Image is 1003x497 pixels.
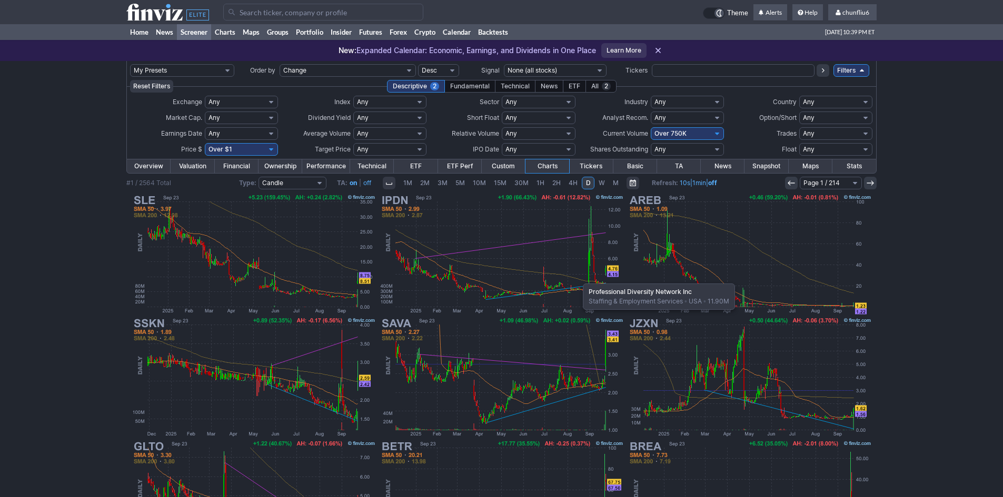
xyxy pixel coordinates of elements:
div: Staffing & Employment Services USA 11.90M [583,283,735,310]
span: Index [334,98,351,106]
img: JZXN - Jiuzi Holdings Inc - Stock Price Chart [627,316,873,439]
b: Professional Diversity Network Inc [589,288,692,296]
b: TA: [337,179,347,187]
span: Market Cap. [166,114,202,121]
span: 2H [552,179,561,187]
a: D [582,177,594,189]
button: Reset Filters [130,80,173,93]
span: 2 [430,82,439,90]
span: Earnings Date [161,129,202,137]
a: Theme [703,7,748,19]
span: Average Volume [303,129,351,137]
span: Shares Outstanding [590,145,648,153]
span: | | [652,178,717,188]
a: Groups [263,24,292,40]
a: Valuation [171,159,214,173]
a: 15M [490,177,510,189]
button: Range [627,177,639,189]
a: Help [792,4,823,21]
img: AREB - American Rebel Holdings Inc - Stock Price Chart [627,192,873,316]
div: Descriptive [387,80,445,93]
a: ETF [394,159,438,173]
span: 2 [602,82,611,90]
a: News [701,159,744,173]
a: Portfolio [292,24,327,40]
span: Industry [624,98,648,106]
a: 10M [469,177,490,189]
a: Performance [302,159,350,173]
a: Backtests [474,24,512,40]
span: chunfliu6 [842,8,869,16]
a: Learn More [601,43,647,58]
span: D [586,179,591,187]
a: 3M [434,177,451,189]
span: [DATE] 10:39 PM ET [825,24,875,40]
a: Stats [832,159,876,173]
p: Expanded Calendar: Economic, Earnings, and Dividends in One Place [339,45,596,56]
a: W [595,177,609,189]
span: Order by [250,66,275,74]
div: #1 / 2564 Total [126,178,171,188]
a: News [152,24,177,40]
a: Filters [833,64,869,77]
a: Home [126,24,152,40]
img: SSKN - STRATA Skin Sciences Inc - Stock Price Chart [131,316,377,439]
img: IPDN - Professional Diversity Network Inc - Stock Price Chart [379,192,625,316]
div: Technical [495,80,535,93]
span: 1M [403,179,412,187]
span: | [359,179,361,187]
span: Exchange [173,98,202,106]
span: 5M [455,179,465,187]
a: Insider [327,24,355,40]
a: Maps [789,159,832,173]
span: Sector [480,98,499,106]
span: Float [782,145,797,153]
div: All [585,80,617,93]
div: ETF [563,80,586,93]
a: 2H [549,177,564,189]
span: Tickers [625,66,648,74]
span: 2M [420,179,430,187]
a: off [363,179,371,187]
span: M [613,179,619,187]
a: 1H [533,177,548,189]
a: Charts [525,159,569,173]
a: Calendar [439,24,474,40]
span: Dividend Yield [308,114,351,121]
div: Fundamental [444,80,495,93]
span: IPO Date [473,145,499,153]
span: Signal [481,66,500,74]
a: Futures [355,24,386,40]
div: News [535,80,563,93]
a: Screener [177,24,211,40]
b: Type: [239,179,256,187]
span: 30M [514,179,529,187]
a: Financial [215,159,259,173]
a: M [609,177,622,189]
span: W [599,179,605,187]
span: Target Price [315,145,351,153]
span: Short Float [467,114,499,121]
span: New: [339,46,356,55]
span: 10M [473,179,486,187]
a: chunfliu6 [828,4,877,21]
a: Forex [386,24,411,40]
a: 1M [400,177,416,189]
a: Charts [211,24,239,40]
a: Ownership [259,159,302,173]
a: Snapshot [744,159,788,173]
a: Technical [350,159,394,173]
a: off [708,179,717,187]
b: on [350,179,357,187]
a: Maps [239,24,263,40]
b: Refresh: [652,179,678,187]
span: 3M [438,179,448,187]
button: Interval [383,177,395,189]
img: SLE - Super League Enterprise Inc - Stock Price Chart [131,192,377,316]
a: 2M [416,177,433,189]
span: 1H [537,179,544,187]
img: SAVA - Cassava Sciences Inc - Stock Price Chart [379,316,625,439]
a: Tickers [569,159,613,173]
span: • [702,297,708,305]
a: Basic [613,159,657,173]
